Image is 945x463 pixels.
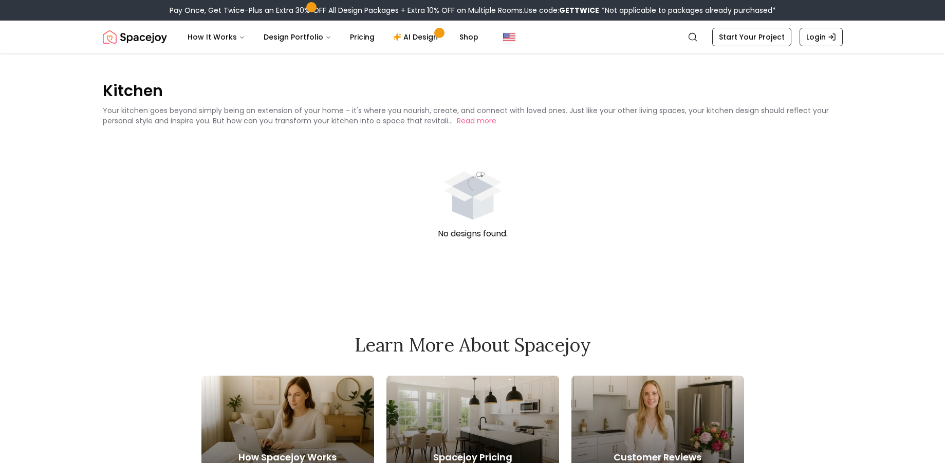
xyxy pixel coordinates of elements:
[457,116,496,126] button: Read more
[385,27,449,47] a: AI Design
[524,5,599,15] span: Use code:
[103,27,167,47] img: Spacejoy Logo
[179,27,487,47] nav: Main
[201,335,744,355] h2: Learn More About Spacejoy
[103,228,843,240] p: No designs found.
[103,105,829,126] p: Your kitchen goes beyond simply being an extension of your home - it's where you nourish, create,...
[103,27,167,47] a: Spacejoy
[434,151,511,228] div: animation
[559,5,599,15] b: GETTWICE
[103,21,843,53] nav: Global
[599,5,776,15] span: *Not applicable to packages already purchased*
[503,31,515,43] img: United States
[342,27,383,47] a: Pricing
[451,27,487,47] a: Shop
[170,5,776,15] div: Pay Once, Get Twice-Plus an Extra 30% OFF All Design Packages + Extra 10% OFF on Multiple Rooms.
[255,27,340,47] button: Design Portfolio
[103,80,843,101] p: Kitchen
[800,28,843,46] a: Login
[179,27,253,47] button: How It Works
[712,28,791,46] a: Start Your Project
